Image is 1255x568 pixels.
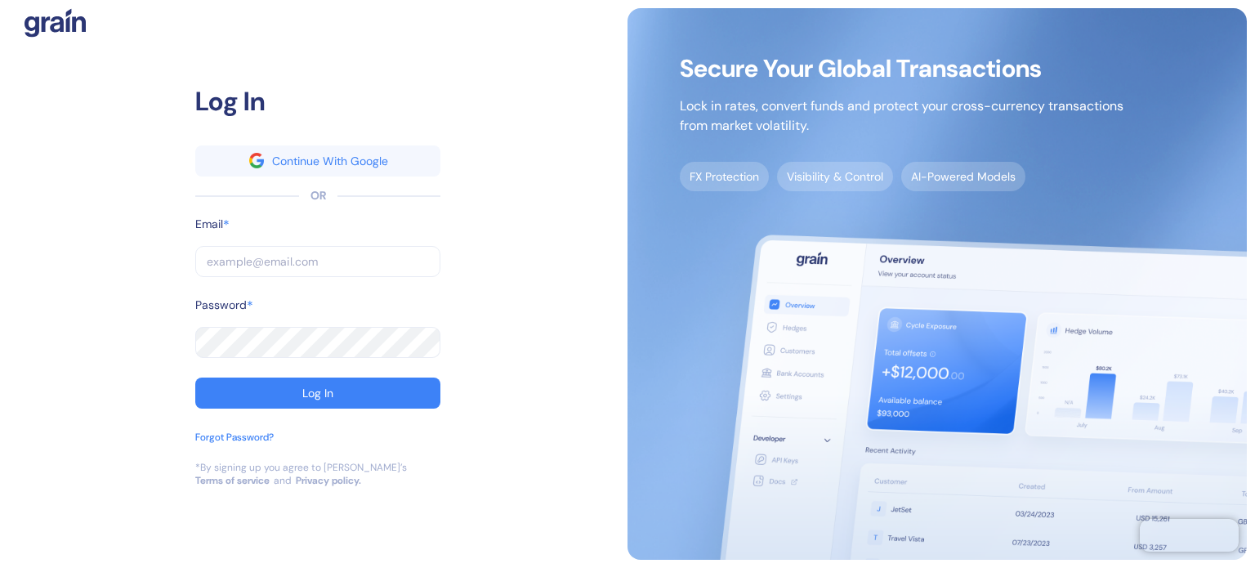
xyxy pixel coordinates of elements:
[195,461,407,474] div: *By signing up you agree to [PERSON_NAME]’s
[296,474,361,487] a: Privacy policy.
[627,8,1247,560] img: signup-main-image
[274,474,292,487] div: and
[195,145,440,177] button: googleContinue With Google
[195,297,247,314] label: Password
[195,216,223,233] label: Email
[195,430,274,461] button: Forgot Password?
[25,8,86,38] img: logo
[310,187,326,204] div: OR
[680,162,769,191] span: FX Protection
[901,162,1025,191] span: AI-Powered Models
[249,153,264,168] img: google
[777,162,893,191] span: Visibility & Control
[195,430,274,445] div: Forgot Password?
[195,82,440,121] div: Log In
[272,155,388,167] div: Continue With Google
[680,96,1123,136] p: Lock in rates, convert funds and protect your cross-currency transactions from market volatility.
[302,387,333,399] div: Log In
[1140,519,1239,552] iframe: Chatra live chat
[195,246,440,277] input: example@email.com
[195,474,270,487] a: Terms of service
[680,60,1123,77] span: Secure Your Global Transactions
[195,378,440,409] button: Log In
